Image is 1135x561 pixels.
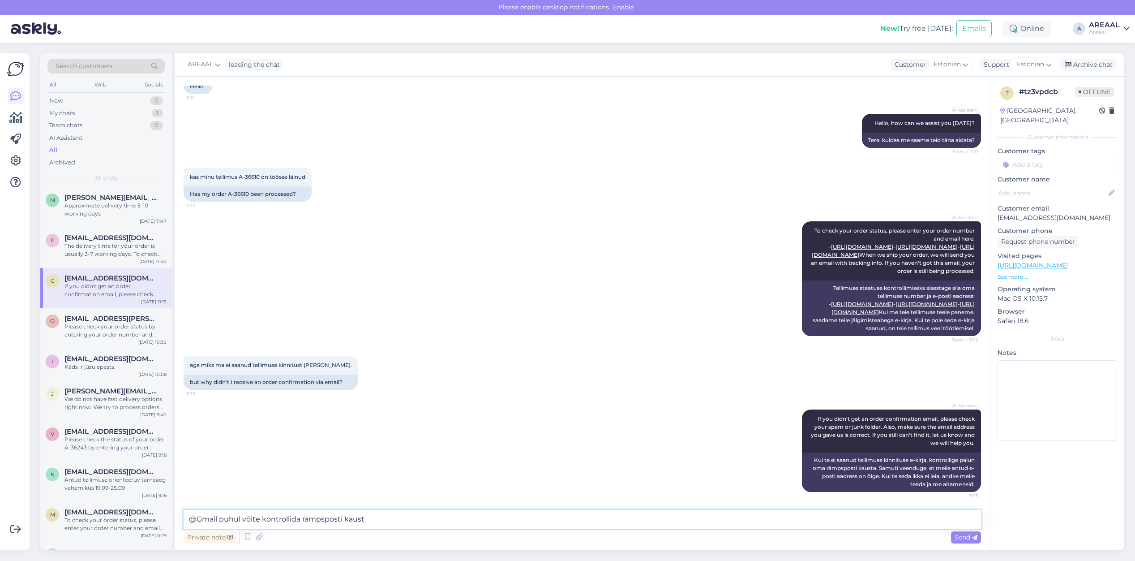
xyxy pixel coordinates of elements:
span: AI Assistant [945,107,978,113]
p: Operating system [998,285,1117,294]
input: Add name [998,188,1107,198]
div: Private note [184,531,236,544]
span: j [51,390,54,397]
p: Customer phone [998,226,1117,236]
span: i [51,358,53,365]
span: michaeltumashevich@gmail.com [64,508,158,516]
a: AREAALAreaal [1089,22,1130,36]
div: Tere, kuidas me saame teid täna aidata? [862,133,981,148]
span: Seen ✓ 11:11 [945,148,978,155]
div: Try free [DATE]: [880,23,953,34]
span: maria.horoseva1993@gmail.com [64,194,158,202]
div: [DATE] 11:15 [141,298,167,305]
span: jana.nugis@gmail.com [64,387,158,395]
span: Seen ✓ 11:12 [945,337,978,343]
div: Archive chat [1060,59,1116,71]
span: Send [955,533,977,541]
span: AREAAL [188,60,213,69]
div: [DATE] 11:47 [140,218,167,224]
span: m [50,197,55,203]
div: The delivery time for your order is usually 3-7 working days. To check your order status, please ... [64,242,167,258]
a: [URL][DOMAIN_NAME] [998,261,1068,269]
div: My chats [49,109,75,118]
div: 0 [150,121,163,130]
div: [GEOGRAPHIC_DATA], [GEOGRAPHIC_DATA] [1000,106,1099,125]
span: Hello, how can we assist you [DATE]? [874,120,975,126]
div: Approximate delivery time 5-10 working days [64,202,167,218]
p: Mac OS X 10.15.7 [998,294,1117,303]
div: [DATE] 10:08 [138,371,167,378]
div: # tz3vpdcb [1019,86,1075,97]
div: [DATE] 9:16 [142,492,167,499]
p: Notes [998,348,1117,358]
b: New! [880,24,899,33]
span: Kelvinsirel@gmail.com [64,468,158,476]
span: Offline [1075,87,1114,97]
span: m [50,511,55,518]
span: Puskinkristofer@gmail.com [64,234,158,242]
span: To check your order status, please enter your order number and email here: - - - When we ship you... [811,227,976,274]
span: 11:11 [186,95,220,101]
input: Add a tag [998,158,1117,171]
p: See more ... [998,273,1117,281]
span: 11:15 [945,492,978,499]
span: AI Assistant [945,214,978,221]
div: Online [1002,21,1051,37]
img: Askly Logo [7,60,24,78]
div: but why didn't I receive an order confirmation via email? [184,375,358,390]
span: o [50,318,55,324]
p: Safari 18.6 [998,316,1117,326]
div: Has my order A-36610 been processed? [184,186,312,202]
div: [DATE] 9:18 [142,452,167,458]
span: 11:12 [186,202,220,209]
button: Emails [956,20,992,37]
div: AI Assistant [49,134,82,142]
span: Search customers [56,61,112,71]
span: 11:15 [186,390,220,397]
a: [URL][DOMAIN_NAME] [831,301,893,307]
span: ots.rene@gmail.com [64,315,158,323]
div: Extra [998,335,1117,343]
textarea: @Gmail puhul võite kontrollida rämpsposti ka [184,510,981,529]
a: [URL][DOMAIN_NAME] [895,301,958,307]
span: ivars.cibulis@gmail.com [64,355,158,363]
div: 0 [150,96,163,105]
span: veste4@inbox.lv [64,427,158,436]
div: All [47,79,58,91]
div: [DATE] 10:30 [138,339,167,345]
span: v [51,431,54,437]
div: Please check your order status by entering your order number and email here: - [URL][DOMAIN_NAME]... [64,323,167,339]
p: Visited pages [998,251,1117,261]
span: t [1006,90,1009,96]
div: If you didn't get an order confirmation email, please check your spam or junk folder. Also, make ... [64,282,167,298]
div: 1 [152,109,163,118]
div: Team chats [49,121,82,130]
div: Kui te ei saanud tellimuse kinnituse e-kirja, kontrollige palun oma rämpsposti kausta. Samuti vee... [802,453,981,492]
div: Archived [49,158,75,167]
div: All [49,146,57,155]
div: AREAAL [1089,22,1120,29]
div: [DATE] 0:29 [141,532,167,539]
div: Hello [184,79,213,94]
div: Customer [891,60,926,69]
div: A [1073,22,1085,35]
div: Socials [143,79,165,91]
span: gerto.siiner@gmail.com [64,274,158,282]
span: AI Assistant [945,402,978,409]
p: Browser [998,307,1117,316]
span: Estonian [934,60,961,69]
span: Mosljub@mail.ru [64,548,158,557]
div: leading the chat [225,60,280,69]
div: [DATE] 11:40 [139,258,167,265]
div: [DATE] 9:40 [140,411,167,418]
span: Estonian [1017,60,1044,69]
div: Areaal [1089,29,1120,36]
div: Antud tellimuse orienteeruv tarneaeg vahemikus 19.09-25.09 [64,476,167,492]
div: We do not have fast delivery options right now. We try to process orders quickly. Please check yo... [64,395,167,411]
div: Please check the status of your order A-36243 by entering your order number and email here: - [UR... [64,436,167,452]
span: Enable [610,3,637,11]
div: Request phone number [998,236,1079,248]
a: [URL][DOMAIN_NAME] [895,243,958,250]
div: Web [93,79,108,91]
span: All chats [95,174,118,182]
